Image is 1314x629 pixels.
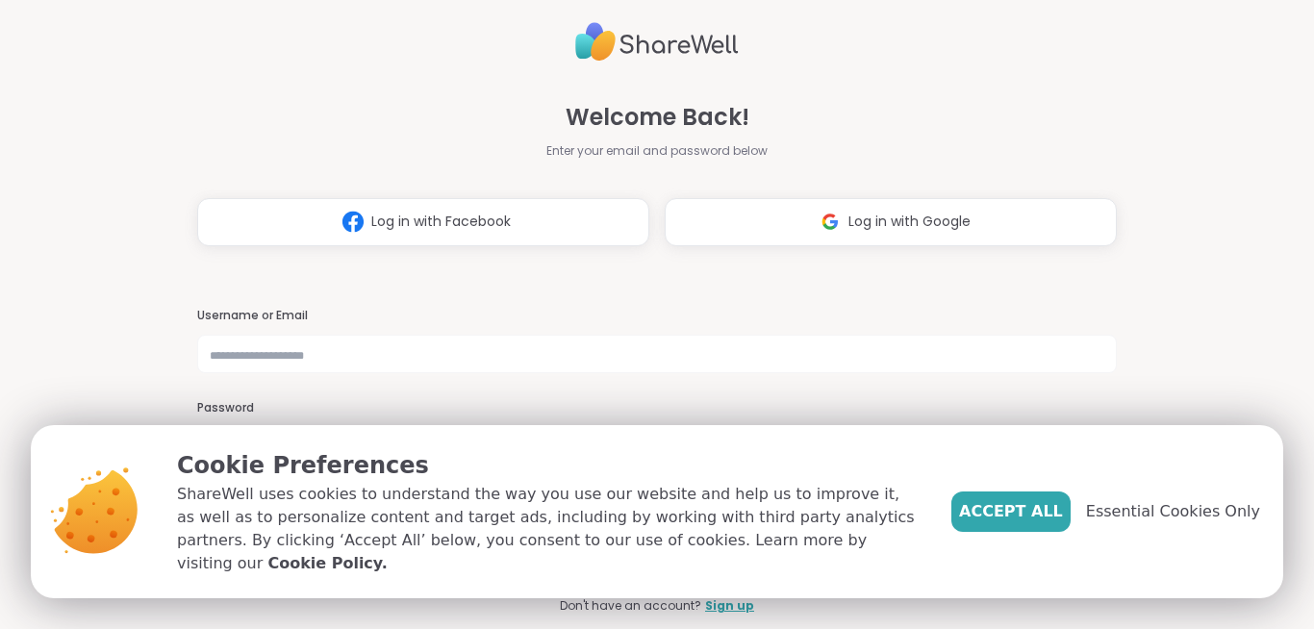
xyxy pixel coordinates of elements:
p: Cookie Preferences [177,448,921,483]
img: ShareWell Logomark [812,204,848,239]
h3: Password [197,400,1117,416]
button: Accept All [951,491,1071,532]
img: ShareWell Logo [575,14,739,69]
span: Enter your email and password below [546,142,768,160]
button: Log in with Facebook [197,198,649,246]
button: Log in with Google [665,198,1117,246]
span: Essential Cookies Only [1086,500,1260,523]
span: Accept All [959,500,1063,523]
a: Sign up [705,597,754,615]
h3: Username or Email [197,308,1117,324]
p: ShareWell uses cookies to understand the way you use our website and help us to improve it, as we... [177,483,921,575]
span: Log in with Facebook [371,212,511,232]
span: Log in with Google [848,212,971,232]
img: ShareWell Logomark [335,204,371,239]
span: Welcome Back! [566,100,749,135]
a: Cookie Policy. [267,552,387,575]
span: Don't have an account? [560,597,701,615]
